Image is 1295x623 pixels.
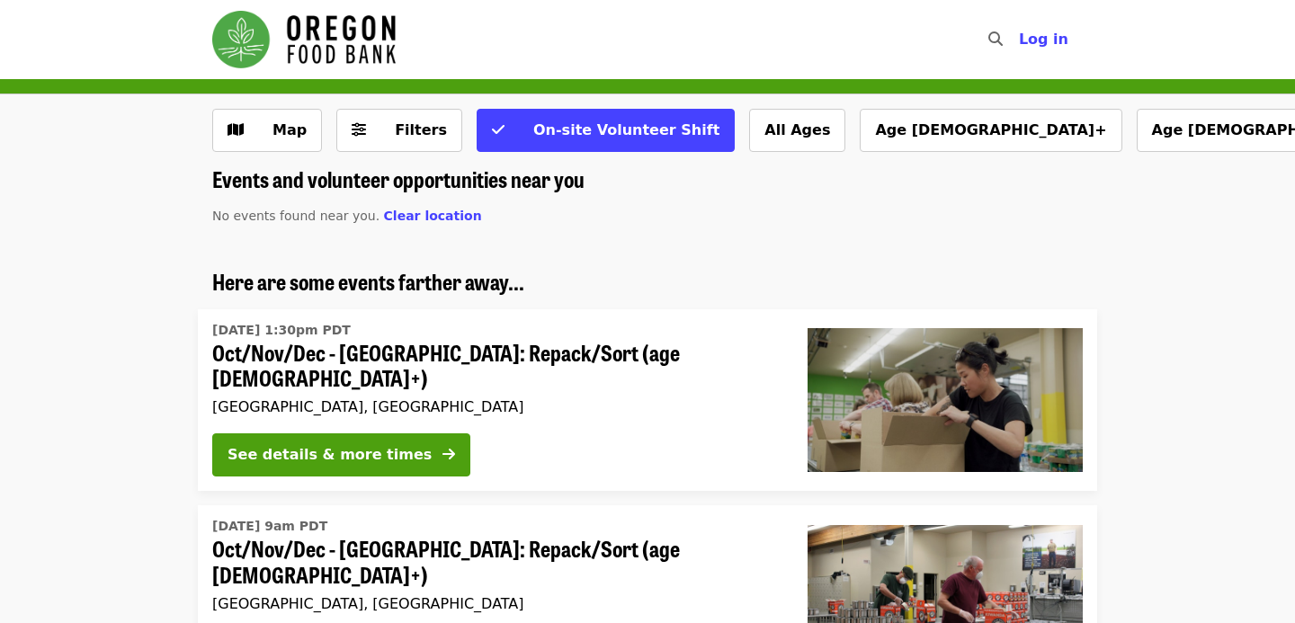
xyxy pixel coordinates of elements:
[212,265,524,297] span: Here are some events farther away...
[1005,22,1083,58] button: Log in
[442,446,455,463] i: arrow-right icon
[808,328,1083,472] img: Oct/Nov/Dec - Portland: Repack/Sort (age 8+) organized by Oregon Food Bank
[492,121,505,138] i: check icon
[212,433,470,476] button: See details & more times
[228,444,432,466] div: See details & more times
[212,321,351,340] time: [DATE] 1:30pm PDT
[533,121,719,138] span: On-site Volunteer Shift
[1019,31,1068,48] span: Log in
[860,109,1121,152] button: Age [DEMOGRAPHIC_DATA]+
[212,109,322,152] button: Show map view
[988,31,1003,48] i: search icon
[384,209,482,223] span: Clear location
[212,517,327,536] time: [DATE] 9am PDT
[395,121,447,138] span: Filters
[228,121,244,138] i: map icon
[749,109,845,152] button: All Ages
[336,109,462,152] button: Filters (0 selected)
[1014,18,1028,61] input: Search
[212,398,779,415] div: [GEOGRAPHIC_DATA], [GEOGRAPHIC_DATA]
[212,209,380,223] span: No events found near you.
[212,340,779,392] span: Oct/Nov/Dec - [GEOGRAPHIC_DATA]: Repack/Sort (age [DEMOGRAPHIC_DATA]+)
[272,121,307,138] span: Map
[384,207,482,226] button: Clear location
[352,121,366,138] i: sliders-h icon
[198,309,1097,492] a: See details for "Oct/Nov/Dec - Portland: Repack/Sort (age 8+)"
[212,595,779,612] div: [GEOGRAPHIC_DATA], [GEOGRAPHIC_DATA]
[212,163,585,194] span: Events and volunteer opportunities near you
[212,11,396,68] img: Oregon Food Bank - Home
[477,109,735,152] button: On-site Volunteer Shift
[212,536,779,588] span: Oct/Nov/Dec - [GEOGRAPHIC_DATA]: Repack/Sort (age [DEMOGRAPHIC_DATA]+)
